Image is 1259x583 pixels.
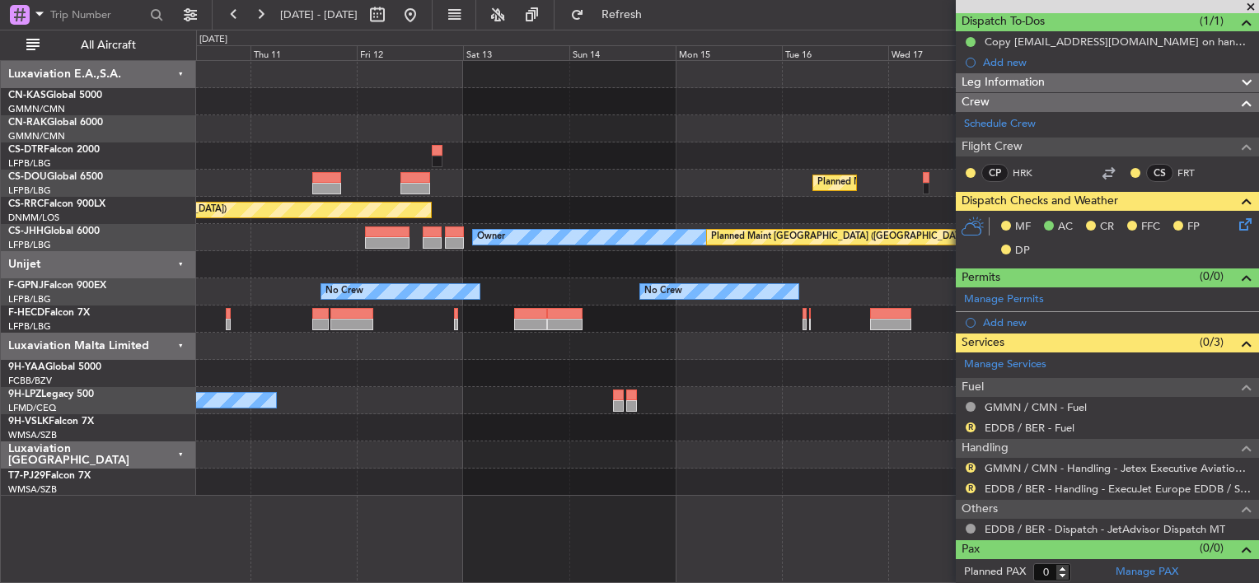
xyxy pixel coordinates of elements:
[985,400,1087,414] a: GMMN / CMN - Fuel
[962,333,1004,352] span: Services
[985,461,1251,475] a: GMMN / CMN - Handling - Jetex Executive Aviation [GEOGRAPHIC_DATA] GMMN / CMN
[1200,268,1224,285] span: (0/0)
[962,192,1118,211] span: Dispatch Checks and Weather
[782,45,888,60] div: Tue 16
[8,375,52,387] a: FCBB/BZV
[8,118,103,128] a: CN-RAKGlobal 6000
[1141,219,1160,236] span: FFC
[964,116,1036,133] a: Schedule Crew
[8,362,101,372] a: 9H-YAAGlobal 5000
[8,172,103,182] a: CS-DOUGlobal 6500
[8,130,65,142] a: GMMN/CMN
[962,500,998,519] span: Others
[981,164,1009,182] div: CP
[18,32,179,58] button: All Aircraft
[817,170,1077,195] div: Planned Maint [GEOGRAPHIC_DATA] ([GEOGRAPHIC_DATA])
[8,483,57,496] a: WMSA/SZB
[1058,219,1073,236] span: AC
[280,7,358,22] span: [DATE] - [DATE]
[8,308,44,318] span: F-HECD
[964,357,1046,373] a: Manage Services
[199,33,227,47] div: [DATE]
[962,378,984,397] span: Fuel
[569,45,676,60] div: Sun 14
[1013,166,1050,180] a: HRK
[888,45,995,60] div: Wed 17
[676,45,782,60] div: Mon 15
[357,45,463,60] div: Fri 12
[8,417,49,427] span: 9H-VSLK
[1200,12,1224,30] span: (1/1)
[1177,166,1215,180] a: FRT
[964,291,1044,308] a: Manage Permits
[144,45,250,60] div: Wed 10
[962,268,1000,287] span: Permits
[250,45,357,60] div: Thu 11
[8,281,44,291] span: F-GPNJ
[711,225,971,250] div: Planned Maint [GEOGRAPHIC_DATA] ([GEOGRAPHIC_DATA])
[477,225,505,250] div: Owner
[962,93,990,112] span: Crew
[463,45,569,60] div: Sat 13
[8,212,59,224] a: DNMM/LOS
[587,9,657,21] span: Refresh
[1100,219,1114,236] span: CR
[964,564,1026,581] label: Planned PAX
[1200,539,1224,557] span: (0/0)
[1116,564,1178,581] a: Manage PAX
[966,463,976,473] button: R
[1187,219,1200,236] span: FP
[8,362,45,372] span: 9H-YAA
[983,55,1251,69] div: Add new
[644,279,682,304] div: No Crew
[43,40,174,51] span: All Aircraft
[966,483,976,493] button: R
[8,184,51,197] a: LFPB/LBG
[8,239,51,251] a: LFPB/LBG
[1015,219,1031,236] span: MF
[962,73,1045,92] span: Leg Information
[8,471,91,481] a: T7-PJ29Falcon 7X
[1015,243,1030,259] span: DP
[8,226,44,236] span: CS-JHH
[985,522,1225,536] a: EDDB / BER - Dispatch - JetAdvisor Dispatch MT
[985,35,1251,49] div: Copy [EMAIL_ADDRESS][DOMAIN_NAME] on handling requests
[8,293,51,305] a: LFPB/LBG
[983,315,1251,329] div: Add new
[962,12,1045,31] span: Dispatch To-Dos
[966,422,976,432] button: R
[8,389,94,399] a: 9H-LPZLegacy 500
[8,91,102,100] a: CN-KASGlobal 5000
[962,138,1023,156] span: Flight Crew
[8,417,94,427] a: 9H-VSLKFalcon 7X
[8,145,44,155] span: CS-DTR
[962,540,980,559] span: Pax
[1146,164,1173,182] div: CS
[8,145,100,155] a: CS-DTRFalcon 2000
[8,226,100,236] a: CS-JHHGlobal 6000
[8,281,106,291] a: F-GPNJFalcon 900EX
[8,172,47,182] span: CS-DOU
[8,91,46,100] span: CN-KAS
[8,308,90,318] a: F-HECDFalcon 7X
[8,471,45,481] span: T7-PJ29
[962,439,1009,458] span: Handling
[8,389,41,399] span: 9H-LPZ
[8,402,56,414] a: LFMD/CEQ
[563,2,662,28] button: Refresh
[1200,333,1224,351] span: (0/3)
[8,199,105,209] a: CS-RRCFalcon 900LX
[8,199,44,209] span: CS-RRC
[8,429,57,441] a: WMSA/SZB
[985,482,1251,496] a: EDDB / BER - Handling - ExecuJet Europe EDDB / SXF
[50,2,145,27] input: Trip Number
[325,279,363,304] div: No Crew
[8,157,51,170] a: LFPB/LBG
[8,103,65,115] a: GMMN/CMN
[8,320,51,333] a: LFPB/LBG
[8,118,47,128] span: CN-RAK
[985,421,1074,435] a: EDDB / BER - Fuel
